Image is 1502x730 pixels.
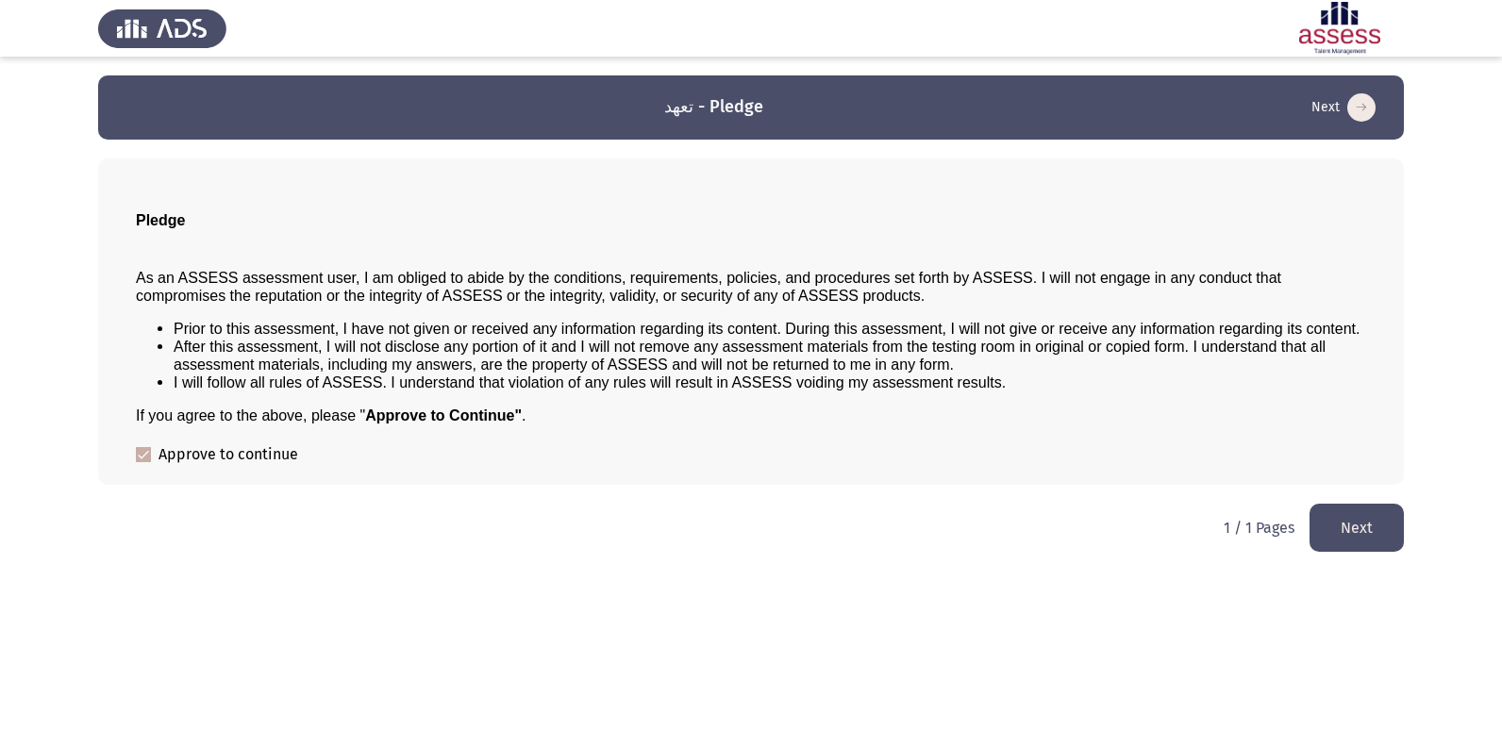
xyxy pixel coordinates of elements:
[174,321,1360,337] span: Prior to this assessment, I have not given or received any information regarding its content. Dur...
[1306,92,1381,123] button: load next page
[136,212,185,228] span: Pledge
[365,407,522,423] b: Approve to Continue"
[1310,504,1404,552] button: load next page
[1224,519,1294,537] p: 1 / 1 Pages
[664,95,763,119] h3: تعهد - Pledge
[174,374,1006,390] span: I will follow all rules of ASSESS. I understand that violation of any rules will result in ASSESS...
[98,2,226,55] img: Assess Talent Management logo
[159,443,298,466] span: Approve to continue
[1276,2,1404,55] img: Assessment logo of ASSESS Employability - EBI
[136,407,526,423] span: If you agree to the above, please " .
[136,270,1281,304] span: As an ASSESS assessment user, I am obliged to abide by the conditions, requirements, policies, an...
[174,339,1326,373] span: After this assessment, I will not disclose any portion of it and I will not remove any assessment...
